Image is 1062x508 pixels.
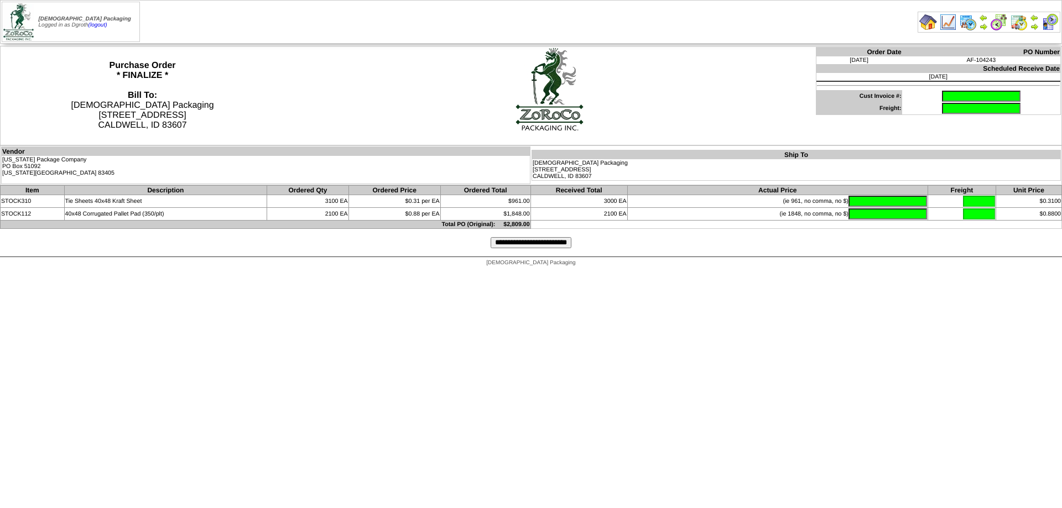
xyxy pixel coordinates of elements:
td: 3000 EA [530,195,627,208]
td: Tie Sheets 40x48 Kraft Sheet [64,195,267,208]
th: PO Number [902,48,1061,57]
th: Ship To [532,150,1061,160]
img: calendarprod.gif [959,13,977,31]
span: [DEMOGRAPHIC_DATA] Packaging [STREET_ADDRESS] CALDWELL, ID 83607 [71,91,214,130]
td: $1,848.00 [440,208,530,221]
th: Actual Price [627,186,928,195]
img: arrowleft.gif [1030,13,1039,22]
td: [DATE] [816,73,1060,81]
td: 2100 EA [267,208,348,221]
td: $0.88 per EA [348,208,440,221]
th: Freight [928,186,996,195]
img: line_graph.gif [939,13,957,31]
td: $961.00 [440,195,530,208]
th: Unit Price [996,186,1061,195]
td: (ie 961, no comma, no $) [627,195,928,208]
th: Ordered Price [348,186,440,195]
td: AF-104243 [902,56,1061,64]
th: Received Total [530,186,627,195]
img: logoBig.jpg [515,47,584,131]
td: $0.31 per EA [348,195,440,208]
td: STOCK310 [1,195,65,208]
span: [DEMOGRAPHIC_DATA] Packaging [39,16,131,22]
td: $0.8800 [996,208,1061,221]
img: arrowleft.gif [979,13,988,22]
span: [DEMOGRAPHIC_DATA] Packaging [486,260,575,266]
td: STOCK112 [1,208,65,221]
td: 3100 EA [267,195,348,208]
td: Total PO (Original): $2,809.00 [1,221,531,229]
th: Purchase Order * FINALIZE * [1,46,285,145]
th: Item [1,186,65,195]
td: Freight: [816,102,902,115]
img: calendarblend.gif [990,13,1008,31]
td: [US_STATE] Package Company PO Box 51092 [US_STATE][GEOGRAPHIC_DATA] 83405 [2,156,530,184]
img: home.gif [919,13,937,31]
a: (logout) [88,22,107,28]
td: Cust Invoice #: [816,90,902,102]
td: 40x48 Corrugated Pallet Pad (350/plt) [64,208,267,221]
td: [DATE] [816,56,902,64]
img: zoroco-logo-small.webp [3,3,34,40]
img: calendarcustomer.gif [1041,13,1059,31]
td: 2100 EA [530,208,627,221]
th: Description [64,186,267,195]
td: [DEMOGRAPHIC_DATA] Packaging [STREET_ADDRESS] CALDWELL, ID 83607 [532,159,1061,181]
img: arrowright.gif [979,22,988,31]
td: (ie 1848, no comma, no $) [627,208,928,221]
th: Vendor [2,147,530,156]
td: $0.3100 [996,195,1061,208]
th: Ordered Total [440,186,530,195]
th: Order Date [816,48,902,57]
th: Ordered Qty [267,186,348,195]
span: Logged in as Dgroth [39,16,131,28]
th: Scheduled Receive Date [816,64,1060,73]
img: arrowright.gif [1030,22,1039,31]
img: calendarinout.gif [1010,13,1028,31]
strong: Bill To: [128,91,157,100]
